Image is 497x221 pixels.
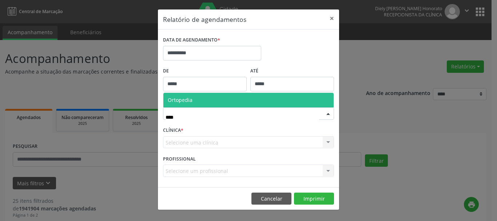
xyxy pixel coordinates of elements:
button: Cancelar [251,193,291,205]
h5: Relatório de agendamentos [163,15,246,24]
label: De [163,66,247,77]
label: PROFISSIONAL [163,153,196,165]
button: Close [325,9,339,27]
span: Ortopedia [168,96,192,103]
button: Imprimir [294,193,334,205]
label: ATÉ [250,66,334,77]
label: CLÍNICA [163,125,183,136]
label: DATA DE AGENDAMENTO [163,35,220,46]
